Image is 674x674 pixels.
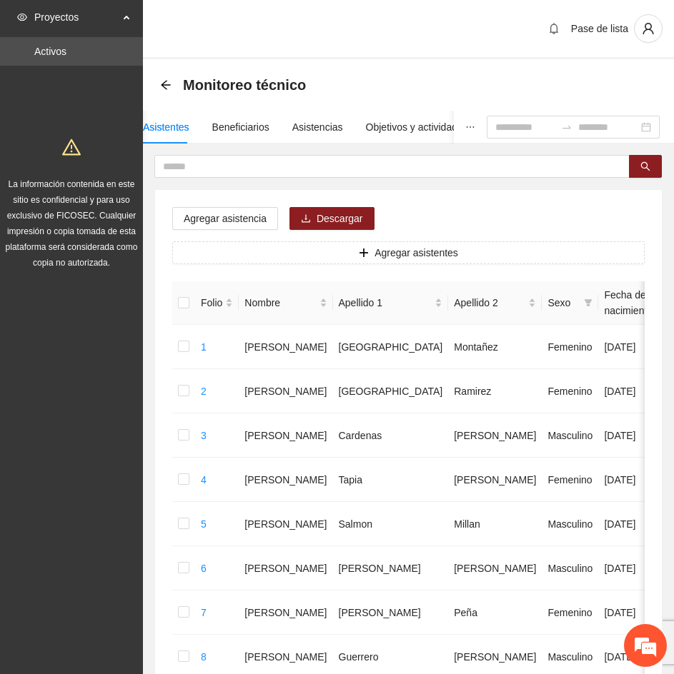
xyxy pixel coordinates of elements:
span: Apellido 1 [339,295,432,311]
td: Salmon [333,502,449,546]
td: [PERSON_NAME] [448,458,542,502]
a: Activos [34,46,66,57]
span: download [301,213,311,225]
td: [PERSON_NAME] [239,413,332,458]
button: Agregar asistencia [172,207,278,230]
td: [DATE] [598,546,658,590]
a: 4 [201,474,207,486]
td: Femenino [542,325,598,369]
td: [PERSON_NAME] [333,546,449,590]
span: Pase de lista [571,23,628,34]
a: 6 [201,563,207,574]
div: Back [160,79,172,91]
td: Masculino [542,413,598,458]
div: Beneficiarios [212,119,269,135]
span: Nombre [244,295,316,311]
td: [GEOGRAPHIC_DATA] [333,325,449,369]
td: Femenino [542,369,598,413]
th: Fecha de nacimiento [598,281,658,325]
th: Apellido 1 [333,281,449,325]
a: 8 [201,651,207,663]
td: [DATE] [598,413,658,458]
button: bell [542,17,565,40]
span: Sexo [547,295,578,311]
td: [DATE] [598,502,658,546]
td: [PERSON_NAME] [239,325,332,369]
button: ellipsis [454,111,487,144]
span: Folio [201,295,222,311]
span: filter [584,298,593,307]
div: Asistencias [292,119,343,135]
td: Masculino [542,502,598,546]
a: 7 [201,607,207,618]
button: user [634,14,663,43]
span: eye [17,12,27,22]
span: user [635,22,662,35]
button: plusAgregar asistentes [172,241,645,264]
td: [DATE] [598,325,658,369]
td: [PERSON_NAME] [333,590,449,635]
td: [PERSON_NAME] [448,413,542,458]
td: [PERSON_NAME] [239,502,332,546]
td: Peña [448,590,542,635]
td: Femenino [542,590,598,635]
span: Proyectos [34,3,119,31]
td: Cardenas [333,413,449,458]
td: Millan [448,502,542,546]
span: to [561,121,573,133]
td: [PERSON_NAME] [448,546,542,590]
td: Femenino [542,458,598,502]
div: Asistentes [143,119,189,135]
span: ellipsis [465,122,475,132]
a: 2 [201,386,207,397]
td: [DATE] [598,369,658,413]
button: downloadDescargar [289,207,375,230]
td: [PERSON_NAME] [239,458,332,502]
td: Montañez [448,325,542,369]
span: Descargar [317,211,363,226]
td: [GEOGRAPHIC_DATA] [333,369,449,413]
th: Apellido 2 [448,281,542,325]
span: Agregar asistentes [375,245,458,261]
td: Tapia [333,458,449,502]
span: plus [359,248,369,259]
span: warning [62,138,81,156]
span: Agregar asistencia [184,211,267,226]
span: search [640,161,650,173]
a: 1 [201,341,207,353]
span: arrow-left [160,79,172,91]
span: bell [543,23,565,34]
span: swap-right [561,121,573,133]
span: Apellido 2 [454,295,525,311]
span: Monitoreo técnico [183,74,306,96]
span: filter [581,292,595,313]
td: [DATE] [598,458,658,502]
th: Nombre [239,281,332,325]
td: [DATE] [598,590,658,635]
td: Masculino [542,546,598,590]
td: Ramirez [448,369,542,413]
a: 3 [201,430,207,441]
td: [PERSON_NAME] [239,546,332,590]
a: 5 [201,518,207,530]
td: [PERSON_NAME] [239,369,332,413]
td: [PERSON_NAME] [239,590,332,635]
button: search [629,155,662,178]
div: Objetivos y actividades [366,119,468,135]
th: Folio [195,281,239,325]
span: La información contenida en este sitio es confidencial y para uso exclusivo de FICOSEC. Cualquier... [6,179,138,268]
